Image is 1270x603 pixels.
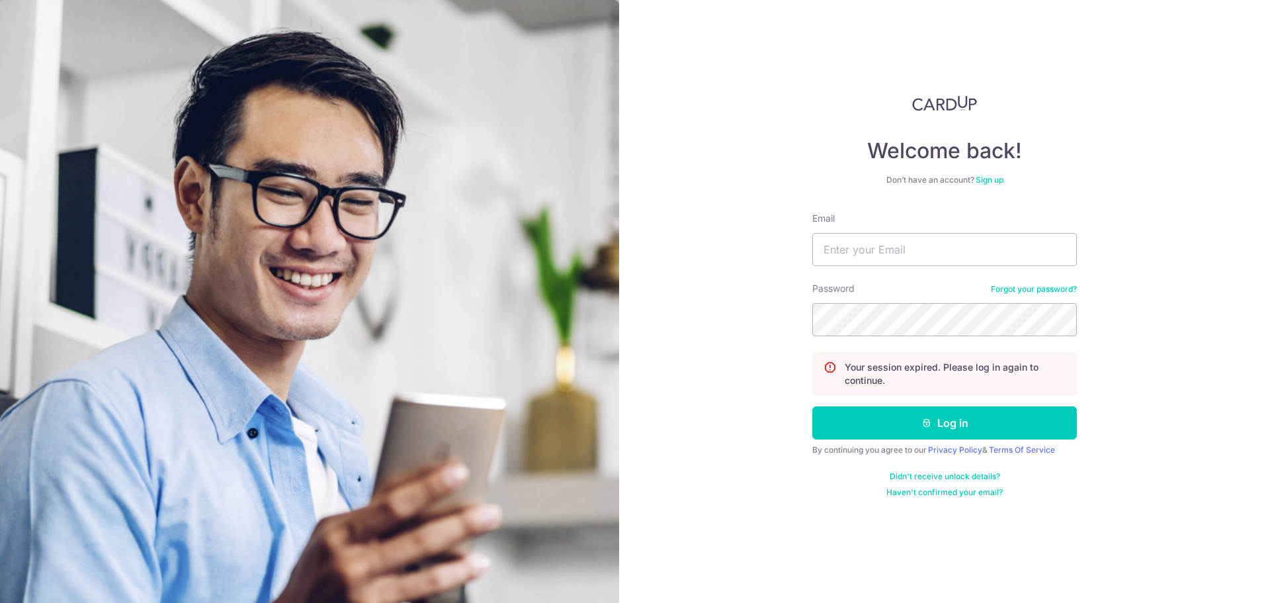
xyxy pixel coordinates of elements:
a: Haven't confirmed your email? [886,487,1003,498]
h4: Welcome back! [812,138,1077,164]
a: Didn't receive unlock details? [890,471,1000,482]
input: Enter your Email [812,233,1077,266]
label: Email [812,212,835,225]
a: Privacy Policy [928,445,982,455]
a: Forgot your password? [991,284,1077,295]
img: CardUp Logo [912,95,977,111]
a: Sign up [976,175,1003,185]
div: Don’t have an account? [812,175,1077,185]
label: Password [812,282,855,295]
a: Terms Of Service [989,445,1055,455]
div: By continuing you agree to our & [812,445,1077,455]
button: Log in [812,406,1077,440]
p: Your session expired. Please log in again to continue. [845,361,1066,387]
